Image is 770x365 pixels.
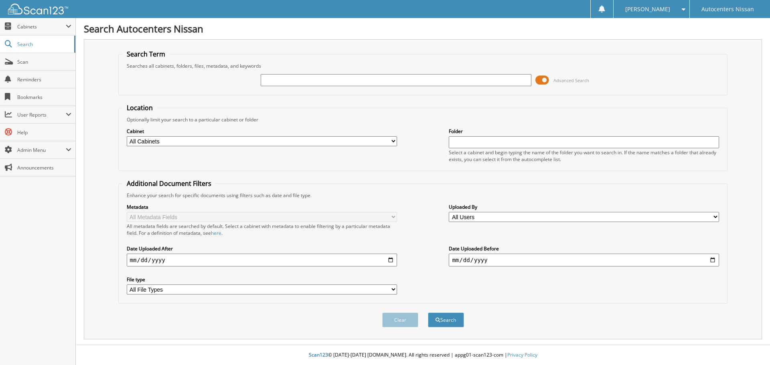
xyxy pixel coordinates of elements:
[17,76,71,83] span: Reminders
[76,345,770,365] div: © [DATE]-[DATE] [DOMAIN_NAME]. All rights reserved | appg01-scan123-com |
[382,313,418,327] button: Clear
[309,351,328,358] span: Scan123
[84,22,762,35] h1: Search Autocenters Nissan
[17,41,70,48] span: Search
[449,149,719,163] div: Select a cabinet and begin typing the name of the folder you want to search in. If the name match...
[17,23,66,30] span: Cabinets
[17,129,71,136] span: Help
[127,223,397,236] div: All metadata fields are searched by default. Select a cabinet with metadata to enable filtering b...
[127,204,397,210] label: Metadata
[449,254,719,266] input: end
[507,351,537,358] a: Privacy Policy
[127,245,397,252] label: Date Uploaded After
[17,58,71,65] span: Scan
[8,4,68,14] img: scan123-logo-white.svg
[123,50,169,58] legend: Search Term
[17,147,66,153] span: Admin Menu
[701,7,754,12] span: Autocenters Nissan
[211,230,221,236] a: here
[449,204,719,210] label: Uploaded By
[17,111,66,118] span: User Reports
[127,128,397,135] label: Cabinet
[625,7,670,12] span: [PERSON_NAME]
[127,276,397,283] label: File type
[17,164,71,171] span: Announcements
[123,63,723,69] div: Searches all cabinets, folders, files, metadata, and keywords
[127,254,397,266] input: start
[553,77,589,83] span: Advanced Search
[449,245,719,252] label: Date Uploaded Before
[17,94,71,101] span: Bookmarks
[123,116,723,123] div: Optionally limit your search to a particular cabinet or folder
[123,179,215,188] legend: Additional Document Filters
[123,103,157,112] legend: Location
[428,313,464,327] button: Search
[123,192,723,199] div: Enhance your search for specific documents using filters such as date and file type.
[449,128,719,135] label: Folder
